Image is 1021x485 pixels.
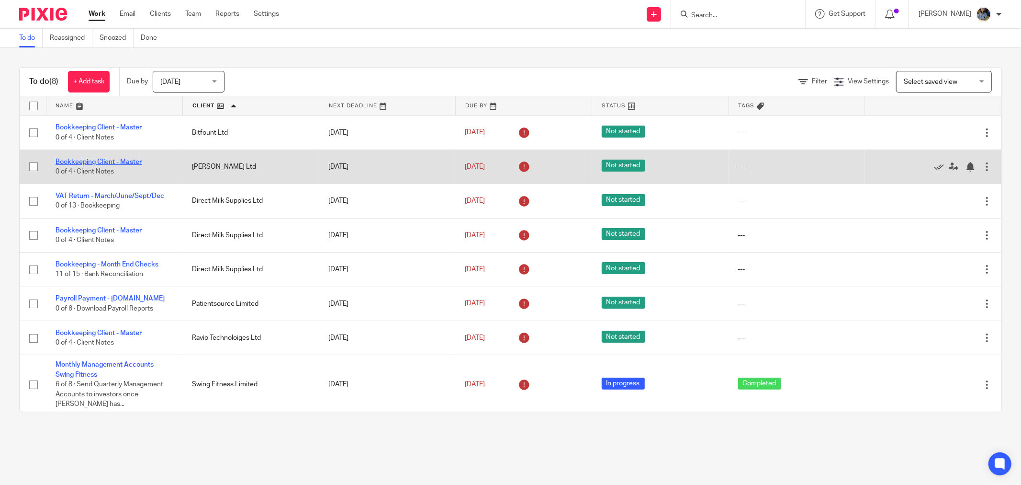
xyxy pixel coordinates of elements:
[690,12,776,20] input: Search
[182,287,319,321] td: Patientsource Limited
[56,271,143,278] span: 11 of 15 · Bank Reconciliation
[465,335,485,341] span: [DATE]
[319,184,455,218] td: [DATE]
[848,78,889,85] span: View Settings
[100,29,134,47] a: Snoozed
[56,227,142,234] a: Bookkeeping Client - Master
[602,262,645,274] span: Not started
[160,79,180,85] span: [DATE]
[738,299,855,309] div: ---
[812,78,827,85] span: Filter
[56,295,165,302] a: Payroll Payment - [DOMAIN_NAME]
[29,77,58,87] h1: To do
[185,9,201,19] a: Team
[56,124,142,131] a: Bookkeeping Client - Master
[56,381,163,407] span: 6 of 8 · Send Quarterly Management Accounts to investors once [PERSON_NAME] has...
[738,196,855,206] div: ---
[319,115,455,150] td: [DATE]
[934,162,949,172] a: Mark as done
[182,184,319,218] td: Direct Milk Supplies Ltd
[602,331,645,343] span: Not started
[602,228,645,240] span: Not started
[319,218,455,252] td: [DATE]
[19,29,43,47] a: To do
[738,231,855,240] div: ---
[56,330,142,336] a: Bookkeeping Client - Master
[465,300,485,307] span: [DATE]
[829,11,865,17] span: Get Support
[738,378,781,390] span: Completed
[50,29,92,47] a: Reassigned
[319,150,455,184] td: [DATE]
[602,126,645,138] span: Not started
[465,197,485,204] span: [DATE]
[465,129,485,136] span: [DATE]
[738,162,855,172] div: ---
[976,7,991,22] img: Jaskaran%20Singh.jpeg
[127,77,148,86] p: Due by
[68,71,110,92] a: + Add task
[904,79,957,85] span: Select saved view
[319,253,455,287] td: [DATE]
[465,163,485,170] span: [DATE]
[56,193,164,199] a: VAT Return - March/June/Sept/Dec
[602,378,645,390] span: In progress
[254,9,279,19] a: Settings
[319,321,455,355] td: [DATE]
[738,103,754,108] span: Tags
[738,265,855,274] div: ---
[215,9,239,19] a: Reports
[602,160,645,172] span: Not started
[56,237,114,243] span: 0 of 4 · Client Notes
[56,203,120,209] span: 0 of 13 · Bookkeeping
[19,8,67,21] img: Pixie
[465,266,485,273] span: [DATE]
[182,115,319,150] td: Bitfount Ltd
[49,78,58,85] span: (8)
[182,218,319,252] td: Direct Milk Supplies Ltd
[738,128,855,138] div: ---
[120,9,135,19] a: Email
[602,297,645,309] span: Not started
[56,339,114,346] span: 0 of 4 · Client Notes
[182,355,319,414] td: Swing Fitness Limited
[919,9,971,19] p: [PERSON_NAME]
[56,261,158,268] a: Bookkeeping - Month End Checks
[56,305,153,312] span: 0 of 6 · Download Payroll Reports
[182,321,319,355] td: Ravio Technoloiges Ltd
[319,287,455,321] td: [DATE]
[56,134,114,141] span: 0 of 4 · Client Notes
[319,355,455,414] td: [DATE]
[56,159,142,165] a: Bookkeeping Client - Master
[150,9,171,19] a: Clients
[602,194,645,206] span: Not started
[182,253,319,287] td: Direct Milk Supplies Ltd
[465,232,485,239] span: [DATE]
[141,29,164,47] a: Done
[56,168,114,175] span: 0 of 4 · Client Notes
[56,361,157,378] a: Monthly Management Accounts - Swing Fitness
[465,381,485,388] span: [DATE]
[738,333,855,343] div: ---
[89,9,105,19] a: Work
[182,150,319,184] td: [PERSON_NAME] Ltd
